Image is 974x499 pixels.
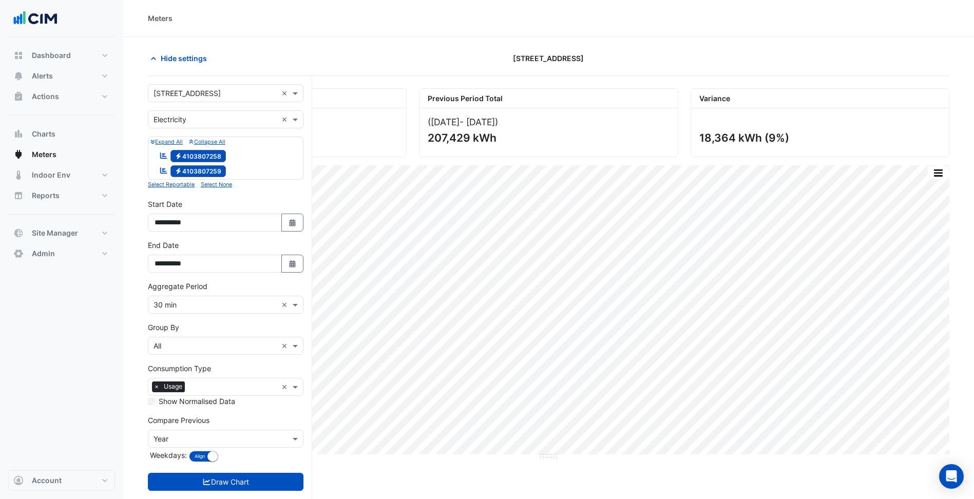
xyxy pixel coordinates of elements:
span: Clear [281,299,290,310]
span: 4103807259 [170,165,226,178]
button: Admin [8,243,115,264]
button: Reports [8,185,115,206]
app-icon: Dashboard [13,50,24,61]
app-icon: Site Manager [13,228,24,238]
button: Meters [8,144,115,165]
fa-icon: Select Date [288,218,297,227]
label: Compare Previous [148,415,209,426]
label: Group By [148,322,179,333]
div: 207,429 kWh [428,131,667,144]
div: 18,364 kWh (9%) [699,131,939,144]
span: Meters [32,149,56,160]
div: Open Intercom Messenger [939,464,964,489]
div: Previous Period Total [419,89,677,108]
span: Site Manager [32,228,78,238]
span: Admin [32,248,55,259]
fa-icon: Electricity [175,152,182,160]
button: Site Manager [8,223,115,243]
app-icon: Indoor Env [13,170,24,180]
span: Clear [281,114,290,125]
span: Indoor Env [32,170,70,180]
label: Consumption Type [148,363,211,374]
span: [STREET_ADDRESS] [513,53,584,64]
button: Charts [8,124,115,144]
app-icon: Actions [13,91,24,102]
span: Dashboard [32,50,71,61]
label: Aggregate Period [148,281,207,292]
label: Show Normalised Data [159,396,235,407]
span: Charts [32,129,55,139]
span: - [DATE] [460,117,495,127]
button: Account [8,470,115,491]
span: Clear [281,381,290,392]
fa-icon: Electricity [175,167,182,175]
app-icon: Charts [13,129,24,139]
fa-icon: Select Date [288,259,297,268]
app-icon: Alerts [13,71,24,81]
span: Alerts [32,71,53,81]
div: ([DATE] ) [428,117,669,127]
app-icon: Reports [13,190,24,201]
span: Clear [281,340,290,351]
button: Dashboard [8,45,115,66]
div: Variance [691,89,949,108]
small: Expand All [150,139,183,145]
small: Collapse All [189,139,225,145]
button: Collapse All [189,137,225,146]
span: Reports [32,190,60,201]
span: Actions [32,91,59,102]
button: Actions [8,86,115,107]
fa-icon: Reportable [159,166,168,175]
span: Account [32,475,62,486]
label: End Date [148,240,179,251]
app-icon: Meters [13,149,24,160]
small: Select None [201,181,232,188]
label: Start Date [148,199,182,209]
label: Weekdays: [148,450,187,460]
div: Meters [148,13,173,24]
span: Clear [281,88,290,99]
span: 4103807258 [170,150,226,162]
span: Usage [161,381,185,392]
span: × [152,381,161,392]
button: Indoor Env [8,165,115,185]
button: Select Reportable [148,180,195,189]
button: More Options [928,166,948,179]
button: Hide settings [148,49,214,67]
button: Expand All [150,137,183,146]
button: Draw Chart [148,473,303,491]
fa-icon: Reportable [159,151,168,160]
app-icon: Admin [13,248,24,259]
img: Company Logo [12,8,59,29]
button: Alerts [8,66,115,86]
span: Hide settings [161,53,207,64]
small: Select Reportable [148,181,195,188]
button: Select None [201,180,232,189]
